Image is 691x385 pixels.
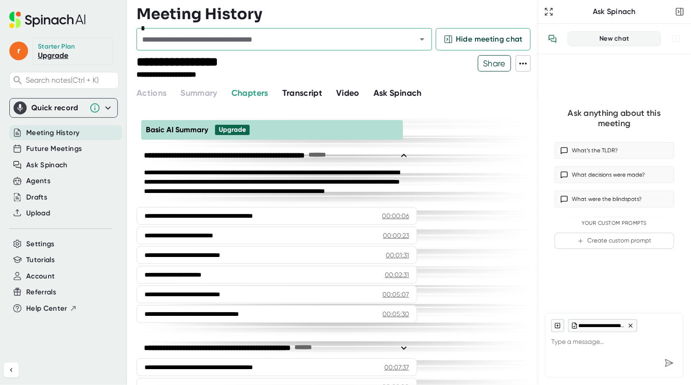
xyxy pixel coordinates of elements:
div: Quick record [31,103,85,113]
span: Video [336,88,360,98]
div: New chat [574,35,655,43]
div: Your Custom Prompts [554,220,674,227]
span: Basic AI Summary [146,125,208,134]
span: Ask Spinach [374,88,422,98]
div: 00:00:23 [383,231,409,240]
button: Upload [26,208,50,219]
button: Meeting History [26,128,79,138]
button: Ask Spinach [374,87,422,100]
div: 00:05:30 [382,309,409,319]
span: Chapters [231,88,268,98]
div: Starter Plan [38,43,75,51]
div: Send message [661,355,677,371]
button: Drafts [26,192,47,203]
div: Ask Spinach [555,7,673,16]
button: Transcript [282,87,323,100]
button: What’s the TLDR? [554,142,674,159]
button: Tutorials [26,255,55,265]
div: Upgrade [219,126,246,134]
button: Actions [137,87,166,100]
span: Help Center [26,303,67,314]
span: Transcript [282,88,323,98]
h3: Meeting History [137,5,262,23]
span: Summary [180,88,217,98]
button: Expand to Ask Spinach page [542,5,555,18]
button: Future Meetings [26,143,82,154]
button: What decisions were made? [554,166,674,183]
a: Upgrade [38,51,68,60]
button: Chapters [231,87,268,100]
div: 00:00:06 [382,211,409,221]
button: Share [478,55,511,71]
button: Help Center [26,303,77,314]
div: Quick record [14,99,114,117]
button: Collapse sidebar [4,363,19,378]
button: Open [416,33,429,46]
span: Actions [137,88,166,98]
div: Ask anything about this meeting [554,108,674,129]
span: Search notes (Ctrl + K) [26,76,116,85]
div: 00:02:31 [385,270,409,279]
span: Hide meeting chat [456,34,523,45]
div: 00:05:07 [382,290,409,299]
button: Create custom prompt [554,233,674,249]
div: 00:01:31 [386,250,409,260]
span: r [9,42,28,60]
button: Hide meeting chat [436,28,531,50]
button: Account [26,271,55,282]
button: What were the blindspots? [554,191,674,207]
button: Close conversation sidebar [673,5,686,18]
button: Referrals [26,287,56,298]
button: Ask Spinach [26,160,68,171]
span: Share [478,55,511,71]
button: Settings [26,239,55,250]
div: 00:07:37 [384,363,409,372]
button: View conversation history [543,29,562,48]
button: Agents [26,176,50,186]
button: Summary [180,87,217,100]
button: Video [336,87,360,100]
